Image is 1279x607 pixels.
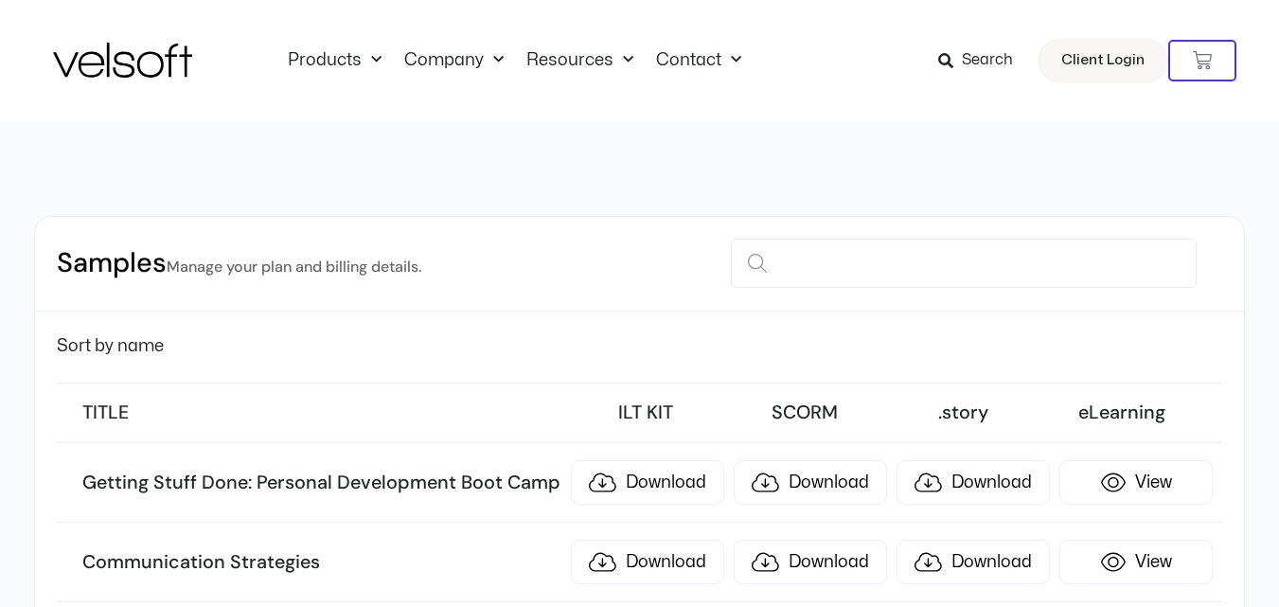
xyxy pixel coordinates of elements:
[1039,565,1270,607] iframe: chat widget
[734,540,887,584] a: Download
[938,45,1026,77] a: Search
[897,540,1050,584] a: Download
[167,257,421,277] small: Manage your plan and billing details.
[571,401,720,425] h3: ILT KIT
[645,50,753,71] a: ContactMenu Toggle
[515,50,645,71] a: ResourcesMenu Toggle
[734,460,887,505] a: Download
[82,471,561,495] h3: Getting Stuff Done: Personal Development Boot Camp
[571,460,724,505] a: Download
[53,43,192,78] img: Velsoft Training Materials
[82,401,561,425] h3: TITLE
[276,50,393,71] a: ProductsMenu Toggle
[1059,540,1213,584] a: View
[962,48,1013,73] span: Search
[57,338,164,354] span: Sort by name
[1059,460,1213,505] a: View
[1038,38,1168,83] a: Client Login
[730,401,879,425] h3: SCORM
[571,540,724,584] a: Download
[888,401,1038,425] h3: .story
[276,50,753,71] nav: Menu
[82,550,561,575] h3: Communication Strategies
[1047,401,1197,425] h3: eLearning
[897,460,1050,505] a: Download
[1061,48,1145,73] span: Client Login
[57,245,421,282] h2: Samples
[393,50,515,71] a: CompanyMenu Toggle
